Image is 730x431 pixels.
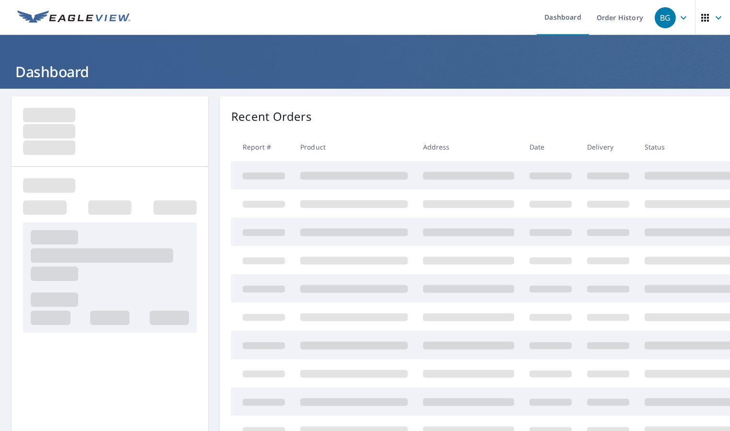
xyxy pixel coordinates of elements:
[415,133,522,161] th: Address
[522,133,579,161] th: Date
[231,108,312,125] p: Recent Orders
[231,133,293,161] th: Report #
[655,7,676,28] div: BG
[293,133,415,161] th: Product
[579,133,637,161] th: Delivery
[17,11,130,25] img: EV Logo
[12,62,718,82] h1: Dashboard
